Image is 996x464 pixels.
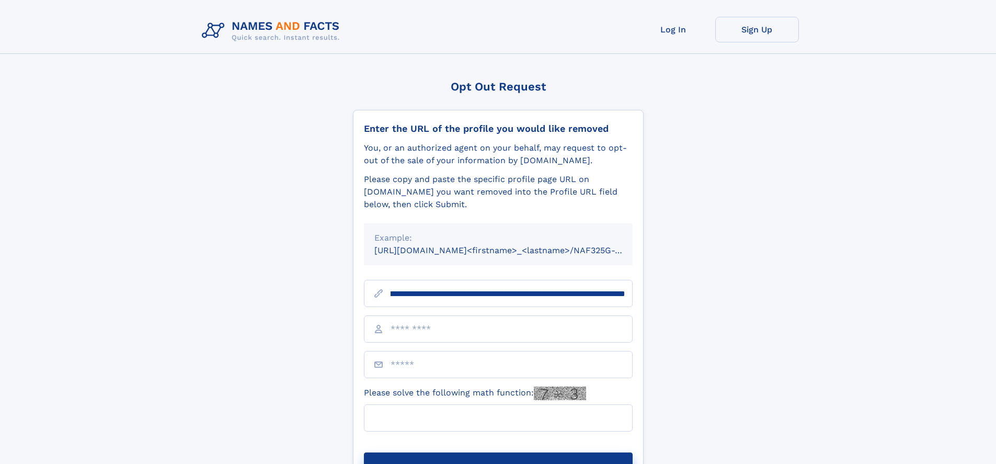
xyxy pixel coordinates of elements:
[353,80,644,93] div: Opt Out Request
[632,17,715,42] a: Log In
[364,387,586,400] label: Please solve the following math function:
[364,142,633,167] div: You, or an authorized agent on your behalf, may request to opt-out of the sale of your informatio...
[374,245,652,255] small: [URL][DOMAIN_NAME]<firstname>_<lastname>/NAF325G-xxxxxxxx
[374,232,622,244] div: Example:
[364,123,633,134] div: Enter the URL of the profile you would like removed
[715,17,799,42] a: Sign Up
[198,17,348,45] img: Logo Names and Facts
[364,173,633,211] div: Please copy and paste the specific profile page URL on [DOMAIN_NAME] you want removed into the Pr...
